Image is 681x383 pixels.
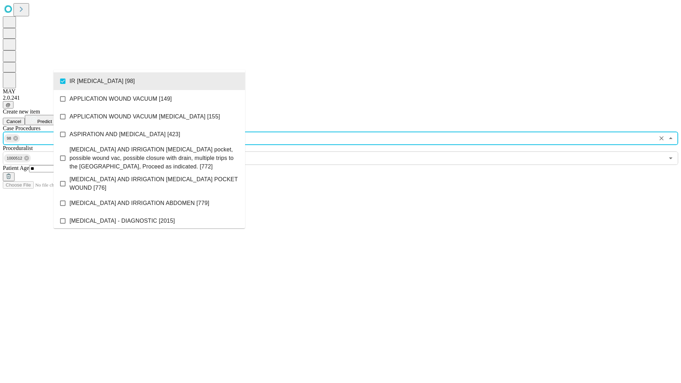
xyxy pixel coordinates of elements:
[70,175,239,192] span: [MEDICAL_DATA] AND IRRIGATION [MEDICAL_DATA] POCKET WOUND [776]
[70,145,239,171] span: [MEDICAL_DATA] AND IRRIGATION [MEDICAL_DATA] pocket, possible wound vac, possible closure with dr...
[70,217,175,225] span: [MEDICAL_DATA] - DIAGNOSTIC [2015]
[4,154,25,162] span: 1000512
[70,77,135,85] span: IR [MEDICAL_DATA] [98]
[3,125,40,131] span: Scheduled Procedure
[3,118,25,125] button: Cancel
[70,130,180,139] span: ASPIRATION AND [MEDICAL_DATA] [423]
[4,154,31,162] div: 1000512
[3,109,40,115] span: Create new item
[657,133,666,143] button: Clear
[37,119,52,124] span: Predict
[3,101,13,109] button: @
[70,112,220,121] span: APPLICATION WOUND VACUUM [MEDICAL_DATA] [155]
[25,115,57,125] button: Predict
[3,95,678,101] div: 2.0.241
[3,165,29,171] span: Patient Age
[4,134,14,143] span: 98
[70,199,209,207] span: [MEDICAL_DATA] AND IRRIGATION ABDOMEN [779]
[3,145,33,151] span: Proceduralist
[6,102,11,107] span: @
[3,88,678,95] div: MAY
[666,133,676,143] button: Close
[4,134,20,143] div: 98
[70,95,172,103] span: APPLICATION WOUND VACUUM [149]
[6,119,21,124] span: Cancel
[666,153,676,163] button: Open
